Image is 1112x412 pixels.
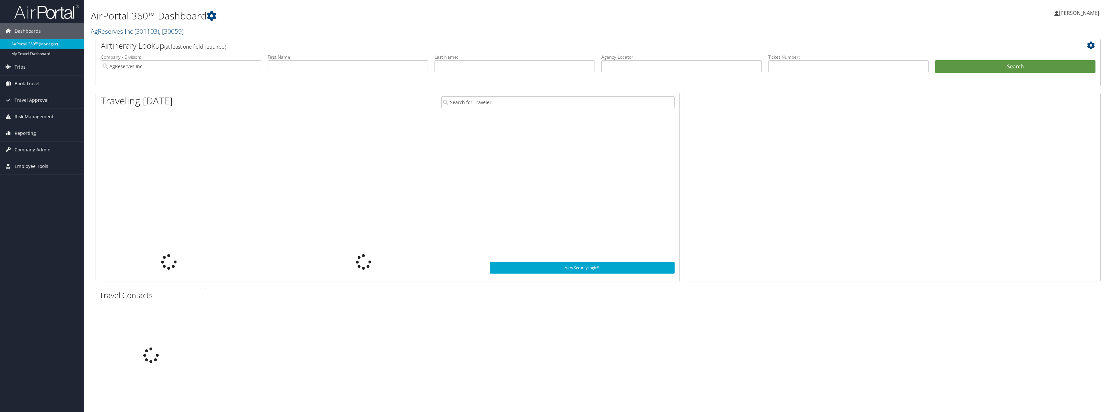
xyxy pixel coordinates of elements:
[101,54,261,60] label: Company - Division:
[1059,9,1099,17] span: [PERSON_NAME]
[490,262,675,274] a: View SecurityLogic®
[101,94,173,108] h1: Traveling [DATE]
[434,54,595,60] label: Last Name:
[164,43,226,50] span: (at least one field required)
[15,23,41,39] span: Dashboards
[99,290,206,301] h2: Travel Contacts
[15,76,40,92] span: Book Travel
[15,142,51,158] span: Company Admin
[91,27,184,36] a: AgReserves Inc
[15,158,48,174] span: Employee Tools
[134,27,159,36] span: ( 301103 )
[91,9,767,23] h1: AirPortal 360™ Dashboard
[15,125,36,141] span: Reporting
[15,109,53,125] span: Risk Management
[441,96,675,108] input: Search for Traveler
[14,4,79,19] img: airportal-logo.png
[768,54,929,60] label: Ticket Number:
[268,54,428,60] label: First Name:
[1054,3,1106,23] a: [PERSON_NAME]
[601,54,762,60] label: Agency Locator:
[15,92,49,108] span: Travel Approval
[935,60,1095,73] button: Search
[159,27,184,36] span: , [ 30059 ]
[15,59,26,75] span: Trips
[101,40,1012,51] h2: Airtinerary Lookup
